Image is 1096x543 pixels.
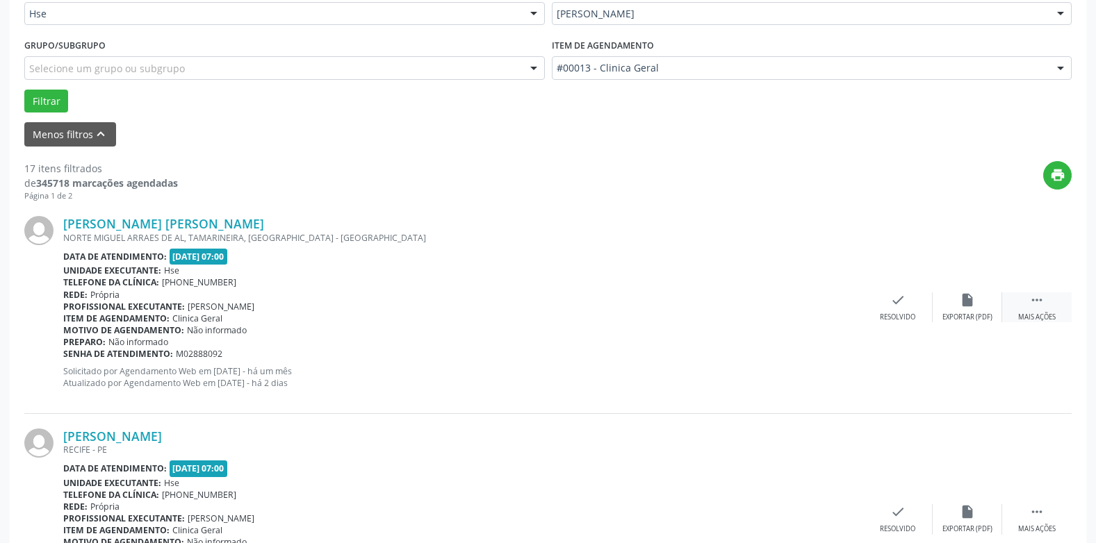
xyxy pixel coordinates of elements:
button: Filtrar [24,90,68,113]
span: Hse [164,265,179,276]
button: Menos filtroskeyboard_arrow_up [24,122,116,147]
div: Mais ações [1018,524,1056,534]
img: img [24,428,54,458]
div: de [24,176,178,190]
b: Profissional executante: [63,512,185,524]
strong: 345718 marcações agendadas [36,176,178,190]
span: Clinica Geral [172,524,222,536]
b: Telefone da clínica: [63,489,159,501]
span: Hse [29,7,516,21]
div: Exportar (PDF) [942,524,992,534]
b: Data de atendimento: [63,462,167,474]
span: [PERSON_NAME] [557,7,1044,21]
i: insert_drive_file [960,292,975,308]
span: [PERSON_NAME] [188,512,254,524]
span: Não informado [108,336,168,348]
a: [PERSON_NAME] [PERSON_NAME] [63,216,264,231]
span: Não informado [187,324,247,336]
b: Unidade executante: [63,265,161,276]
p: Solicitado por Agendamento Web em [DATE] - há um mês Atualizado por Agendamento Web em [DATE] - h... [63,365,863,389]
span: Própria [90,501,120,512]
label: Item de agendamento [552,35,654,56]
b: Preparo: [63,336,106,348]
b: Profissional executante: [63,301,185,312]
b: Item de agendamento: [63,312,170,324]
i:  [1029,292,1045,308]
b: Motivo de agendamento: [63,324,184,336]
b: Telefone da clínica: [63,276,159,288]
b: Unidade executante: [63,477,161,489]
div: Mais ações [1018,312,1056,322]
b: Data de atendimento: [63,251,167,262]
span: #00013 - Clinica Geral [557,61,1044,75]
span: [DATE] 07:00 [170,249,228,265]
span: [DATE] 07:00 [170,460,228,476]
b: Rede: [63,501,88,512]
b: Senha de atendimento: [63,348,173,360]
i: check [890,292,906,308]
div: 17 itens filtrados [24,161,178,176]
img: img [24,216,54,245]
div: Resolvido [880,312,915,322]
i: keyboard_arrow_up [93,126,108,142]
span: [PHONE_NUMBER] [162,276,236,288]
span: [PERSON_NAME] [188,301,254,312]
span: Clinica Geral [172,312,222,324]
div: Exportar (PDF) [942,312,992,322]
button: print [1043,161,1072,190]
i: print [1050,167,1065,183]
label: Grupo/Subgrupo [24,35,106,56]
span: Selecione um grupo ou subgrupo [29,61,185,76]
div: RECIFE - PE [63,444,863,456]
div: Resolvido [880,524,915,534]
span: [PHONE_NUMBER] [162,489,236,501]
i: check [890,504,906,519]
div: NORTE MIGUEL ARRAES DE AL, TAMARINEIRA, [GEOGRAPHIC_DATA] - [GEOGRAPHIC_DATA] [63,232,863,244]
span: M02888092 [176,348,222,360]
i:  [1029,504,1045,519]
span: Própria [90,289,120,301]
b: Item de agendamento: [63,524,170,536]
span: Hse [164,477,179,489]
a: [PERSON_NAME] [63,428,162,444]
b: Rede: [63,289,88,301]
div: Página 1 de 2 [24,190,178,202]
i: insert_drive_file [960,504,975,519]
